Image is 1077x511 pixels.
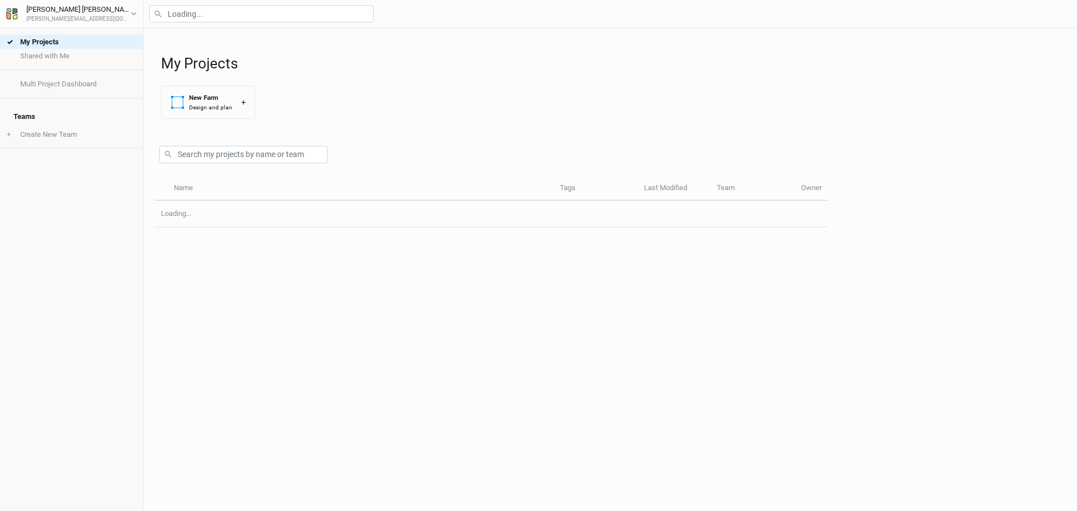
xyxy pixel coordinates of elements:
[161,86,255,119] button: New FarmDesign and plan+
[155,201,828,227] td: Loading...
[161,55,1066,72] h1: My Projects
[26,4,131,15] div: [PERSON_NAME] [PERSON_NAME]
[554,177,638,201] th: Tags
[26,15,131,24] div: [PERSON_NAME][EMAIL_ADDRESS][DOMAIN_NAME]
[149,5,374,22] input: Loading...
[795,177,828,201] th: Owner
[7,105,136,128] h4: Teams
[241,96,246,108] div: +
[189,103,232,112] div: Design and plan
[189,93,232,103] div: New Farm
[167,177,553,201] th: Name
[638,177,711,201] th: Last Modified
[711,177,795,201] th: Team
[159,146,328,163] input: Search my projects by name or team
[7,130,11,139] span: +
[6,3,137,24] button: [PERSON_NAME] [PERSON_NAME][PERSON_NAME][EMAIL_ADDRESS][DOMAIN_NAME]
